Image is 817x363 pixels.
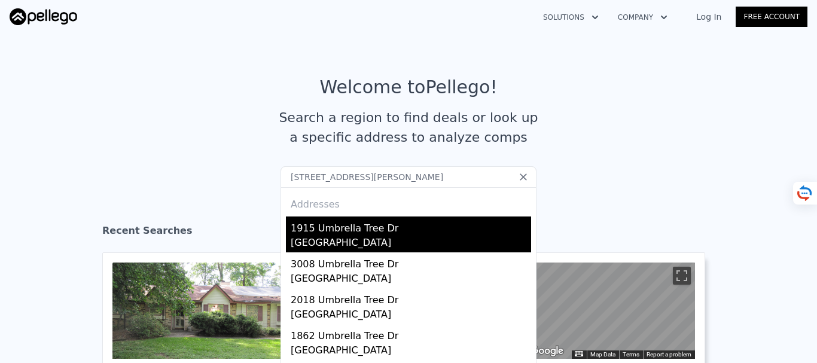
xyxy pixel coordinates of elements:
div: [GEOGRAPHIC_DATA] [291,272,531,288]
div: 1915 Umbrella Tree Dr [291,216,531,236]
button: Keyboard shortcuts [575,351,583,356]
div: 2018 Umbrella Tree Dr [291,288,531,307]
a: Free Account [736,7,807,27]
button: Map Data [590,350,615,359]
input: Search an address or region... [281,166,536,188]
div: Recent Searches [102,214,715,252]
div: Addresses [286,188,531,216]
img: Pellego [10,8,77,25]
div: [GEOGRAPHIC_DATA] [291,236,531,252]
a: Report a problem [647,351,691,358]
img: Google [527,343,566,359]
div: Street View [524,263,695,359]
a: Log In [682,11,736,23]
div: [GEOGRAPHIC_DATA] [291,307,531,324]
button: Company [608,7,677,28]
div: Search a region to find deals or look up a specific address to analyze comps [275,108,542,147]
div: Welcome to Pellego ! [320,77,498,98]
button: Solutions [534,7,608,28]
a: Terms (opens in new tab) [623,351,639,358]
div: 3008 Umbrella Tree Dr [291,252,531,272]
div: [GEOGRAPHIC_DATA] [291,343,531,360]
div: Map [524,263,695,359]
button: Toggle fullscreen view [673,267,691,285]
div: 1862 Umbrella Tree Dr [291,324,531,343]
a: Open this area in Google Maps (opens a new window) [527,343,566,359]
